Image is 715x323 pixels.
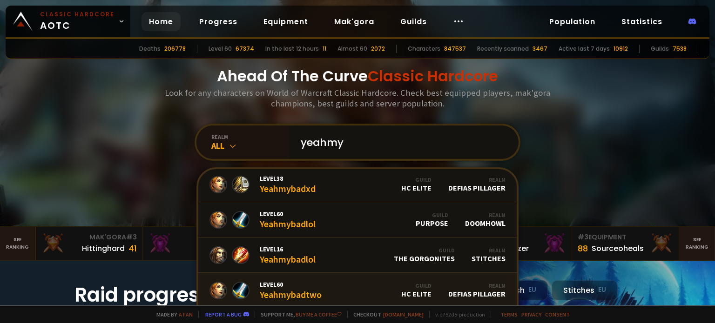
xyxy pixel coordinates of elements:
span: AOTC [40,10,115,33]
a: Report a bug [205,311,242,318]
h3: Look for any characters on World of Warcraft Classic Hardcore. Check best equipped players, mak'g... [161,87,554,109]
div: Characters [408,45,440,53]
div: Stitches [552,280,618,300]
span: Level 16 [260,245,316,253]
a: Mak'Gora#3Hittinghard41 [36,227,143,260]
div: The Gorgonites [394,247,455,263]
small: Classic Hardcore [40,10,115,19]
span: Level 60 [260,280,322,289]
div: Guild [416,211,448,218]
div: 11 [323,45,326,53]
a: [DOMAIN_NAME] [383,311,424,318]
div: realm [211,133,290,140]
div: Active last 7 days [559,45,610,53]
div: Guilds [651,45,669,53]
input: Search a character... [295,125,507,159]
div: Realm [472,247,506,254]
div: Yeahmybadxd [260,174,316,194]
div: 67374 [236,45,254,53]
div: Yeahmybadtwo [260,280,322,300]
a: Buy me a coffee [296,311,342,318]
div: Guild [401,282,432,289]
div: Yeahmybadlol [260,245,316,265]
div: Realm [448,282,506,289]
div: Realm [448,176,506,183]
div: Guild [394,247,455,254]
a: Home [142,12,181,31]
span: Made by [151,311,193,318]
span: # 3 [578,232,588,242]
div: In the last 12 hours [265,45,319,53]
a: #3Equipment88Sourceoheals [572,227,679,260]
div: Defias Pillager [448,176,506,192]
h1: Raid progress [74,280,261,310]
div: Deaths [139,45,161,53]
div: 847537 [444,45,466,53]
a: Level16YeahmybadlolGuildThe GorgonitesRealmStitches [198,237,517,273]
a: Classic HardcoreAOTC [6,6,130,37]
a: Equipment [256,12,316,31]
div: Recently scanned [477,45,529,53]
span: Level 38 [260,174,316,183]
div: 206778 [164,45,186,53]
a: Seeranking [679,227,715,260]
div: 41 [128,242,137,255]
div: Doomhowl [465,211,506,228]
h1: Ahead Of The Curve [217,65,498,87]
span: Level 60 [260,210,316,218]
div: Almost 60 [337,45,367,53]
span: Checkout [347,311,424,318]
div: Realm [465,211,506,218]
div: Guild [401,176,432,183]
span: Support me, [255,311,342,318]
a: Level38YeahmybadxdGuildHC EliteRealmDefias Pillager [198,167,517,202]
div: HC Elite [401,282,432,298]
div: Defias Pillager [448,282,506,298]
div: 88 [578,242,588,255]
a: Guilds [393,12,434,31]
small: EU [528,285,536,295]
small: EU [598,285,606,295]
div: Hittinghard [82,243,125,254]
a: Statistics [614,12,670,31]
span: Classic Hardcore [368,66,498,86]
div: 3467 [533,45,547,53]
div: Purpose [416,211,448,228]
span: v. d752d5 - production [429,311,485,318]
a: Level60YeahmybadtwoGuildHC EliteRealmDefias Pillager [198,273,517,308]
a: Mak'Gora#2Rivench100 [143,227,250,260]
a: Privacy [521,311,541,318]
div: All [211,140,290,151]
div: Stitches [472,247,506,263]
a: Consent [545,311,570,318]
div: HC Elite [401,176,432,192]
div: Yeahmybadlol [260,210,316,230]
div: Sourceoheals [592,243,644,254]
a: Population [542,12,603,31]
div: Level 60 [209,45,232,53]
a: a fan [179,311,193,318]
a: Progress [192,12,245,31]
div: 7538 [673,45,687,53]
div: 2072 [371,45,385,53]
span: # 3 [126,232,137,242]
div: 10912 [614,45,628,53]
a: Terms [500,311,518,318]
a: Mak'gora [327,12,382,31]
div: Mak'Gora [41,232,137,242]
div: Equipment [578,232,673,242]
a: Level60YeahmybadlolGuildPurposeRealmDoomhowl [198,202,517,237]
div: Mak'Gora [148,232,244,242]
